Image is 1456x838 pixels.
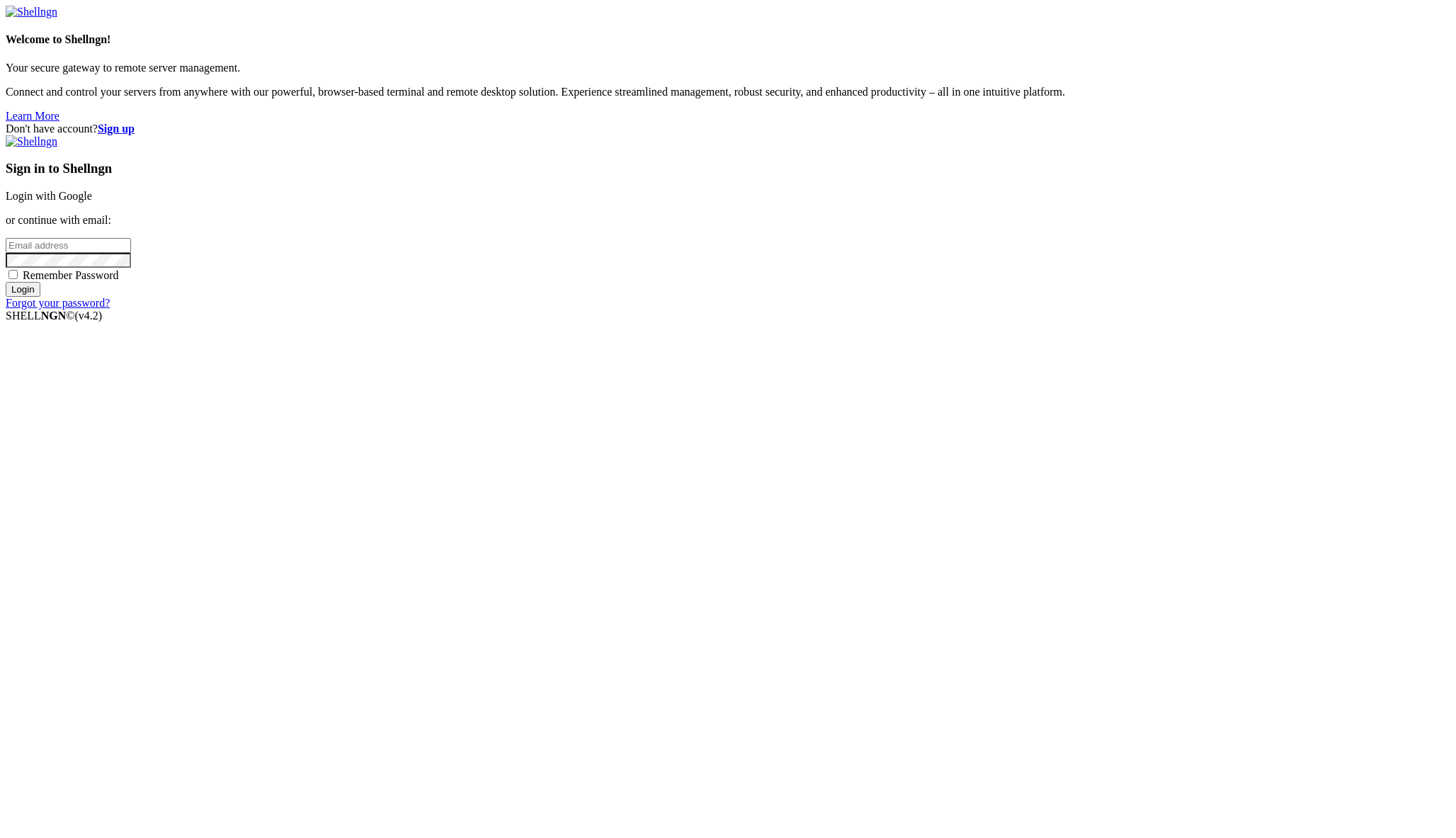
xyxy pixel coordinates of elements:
b: NGN [41,310,67,322]
span: 4.2.0 [75,310,103,322]
p: Connect and control your servers from anywhere with our powerful, browser-based terminal and remo... [6,86,1450,98]
input: Login [6,282,40,297]
a: Learn More [6,110,59,122]
input: Remember Password [8,270,18,279]
img: Shellngn [6,135,57,148]
span: SHELL © [6,310,102,322]
p: Your secure gateway to remote server management. [6,62,1450,74]
a: Login with Google [6,190,92,202]
h3: Sign in to Shellngn [6,161,1450,176]
input: Email address [6,238,131,253]
img: Shellngn [6,6,57,18]
span: Remember Password [23,269,119,281]
a: Forgot your password? [6,297,110,309]
div: Don't have account? [6,123,1450,135]
p: or continue with email: [6,214,1450,227]
h4: Welcome to Shellngn! [6,33,1450,46]
a: Sign up [98,123,135,135]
